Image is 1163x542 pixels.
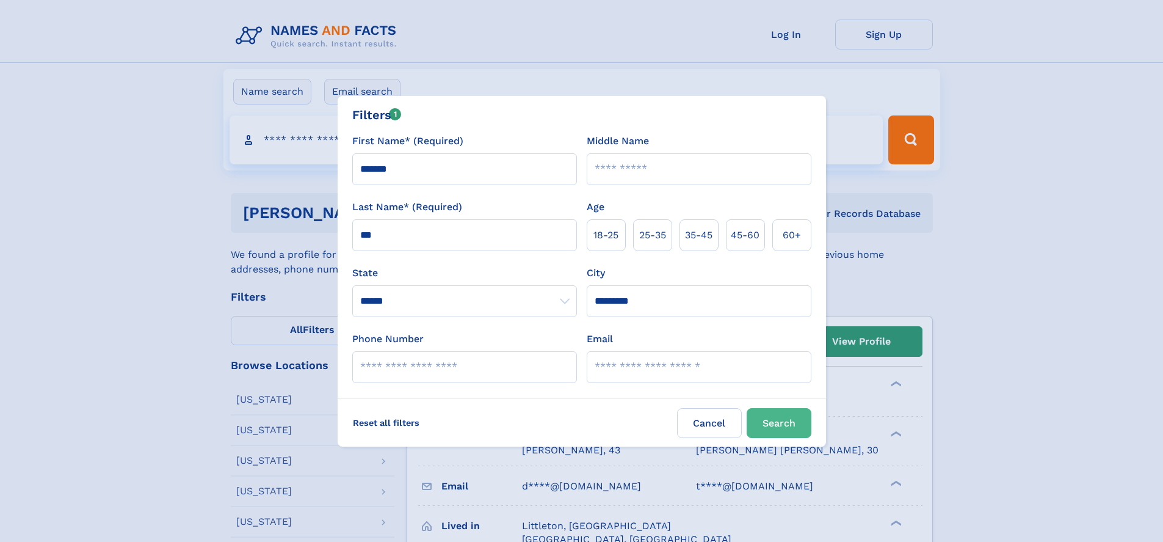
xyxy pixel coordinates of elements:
label: Phone Number [352,332,424,346]
span: 45‑60 [731,228,759,243]
label: Last Name* (Required) [352,200,462,214]
div: Filters [352,106,402,124]
span: 60+ [783,228,801,243]
label: Middle Name [587,134,649,148]
label: State [352,266,577,280]
span: 35‑45 [685,228,712,243]
label: Reset all filters [345,408,427,438]
label: Email [587,332,613,346]
label: Age [587,200,604,214]
span: 18‑25 [593,228,618,243]
label: First Name* (Required) [352,134,463,148]
button: Search [747,408,811,438]
label: City [587,266,605,280]
label: Cancel [677,408,742,438]
span: 25‑35 [639,228,666,243]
